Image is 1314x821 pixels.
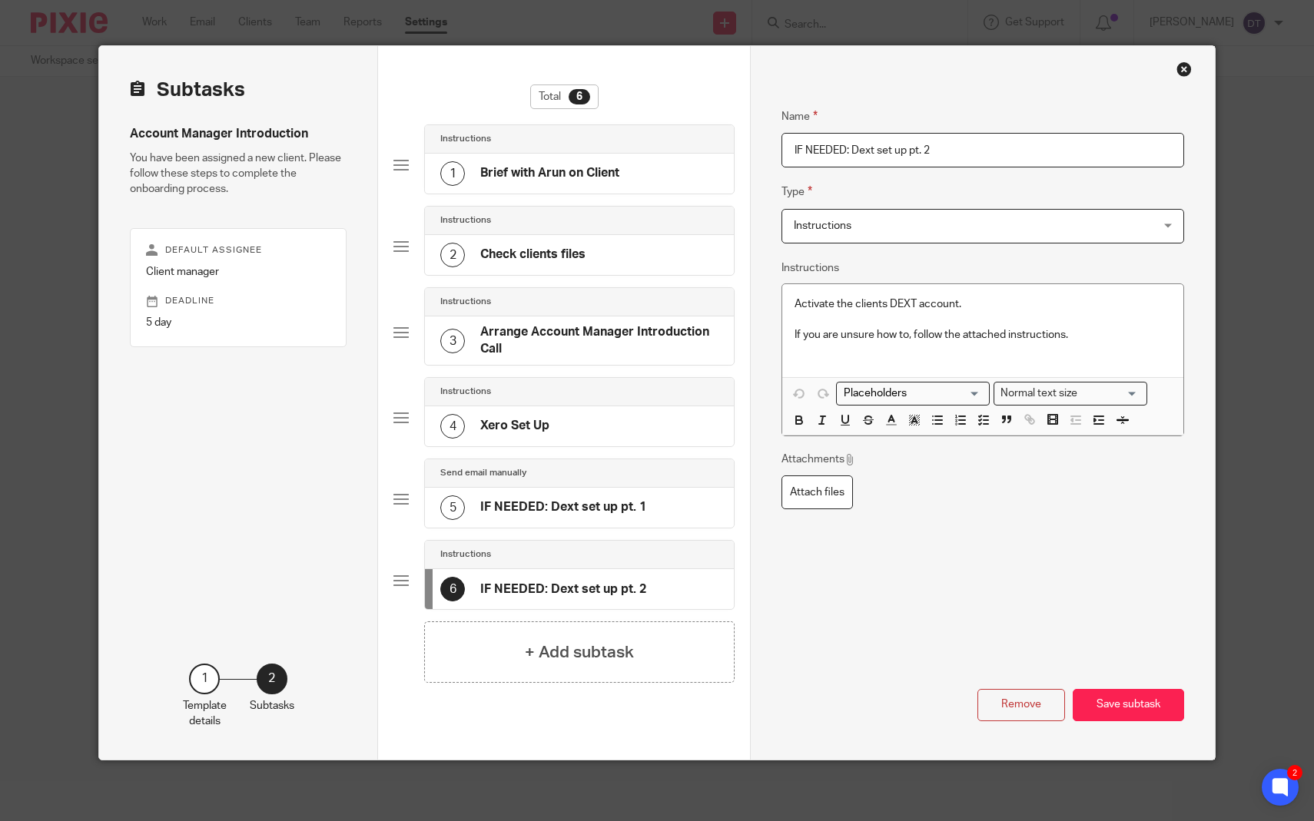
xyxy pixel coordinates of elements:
div: 3 [440,329,465,353]
div: Text styles [994,382,1147,406]
input: Search for option [838,386,981,402]
p: Template details [183,698,227,730]
div: 1 [440,161,465,186]
div: Placeholders [836,382,990,406]
h4: IF NEEDED: Dext set up pt. 1 [480,499,646,515]
p: If you are unsure how to, follow the attached instructions. [795,327,1171,343]
button: Remove [977,689,1065,722]
h4: Instructions [440,296,491,308]
div: 2 [440,243,465,267]
div: Search for option [994,382,1147,406]
div: Close this dialog window [1176,61,1192,77]
p: Subtasks [250,698,294,713]
h4: Instructions [440,386,491,398]
h4: Brief with Arun on Client [480,165,619,181]
h4: Arrange Account Manager Introduction Call [480,324,718,357]
div: Total [530,84,599,109]
div: 1 [189,664,220,694]
p: Attachments [781,452,856,467]
label: Name [781,108,818,125]
h4: IF NEEDED: Dext set up pt. 2 [480,581,646,598]
span: Normal text size [997,386,1081,402]
h4: Instructions [440,214,491,227]
div: 6 [569,89,590,104]
label: Attach files [781,475,853,510]
p: You have been assigned a new client. Please follow these steps to complete the onboarding process. [130,151,347,197]
p: Deadline [146,295,330,307]
p: Activate the clients DEXT account. [795,296,1171,312]
div: 5 [440,495,465,520]
span: Instructions [794,220,851,231]
h4: Send email manually [440,467,526,479]
p: Client manager [146,264,330,280]
div: 2 [257,664,287,694]
h4: Instructions [440,133,491,145]
h4: Check clients files [480,247,586,263]
p: Default assignee [146,244,330,257]
h4: Xero Set Up [480,418,549,434]
div: 6 [440,577,465,601]
button: Save subtask [1073,689,1184,722]
h2: Subtasks [130,77,245,103]
div: Search for option [836,382,990,406]
h4: Instructions [440,548,491,561]
div: 4 [440,414,465,439]
div: 2 [1287,765,1302,780]
label: Type [781,183,812,200]
label: Instructions [781,260,839,276]
input: Search for option [1083,386,1138,402]
p: 5 day [146,315,330,330]
h4: Account Manager Introduction [130,126,347,142]
h4: + Add subtask [525,641,634,664]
